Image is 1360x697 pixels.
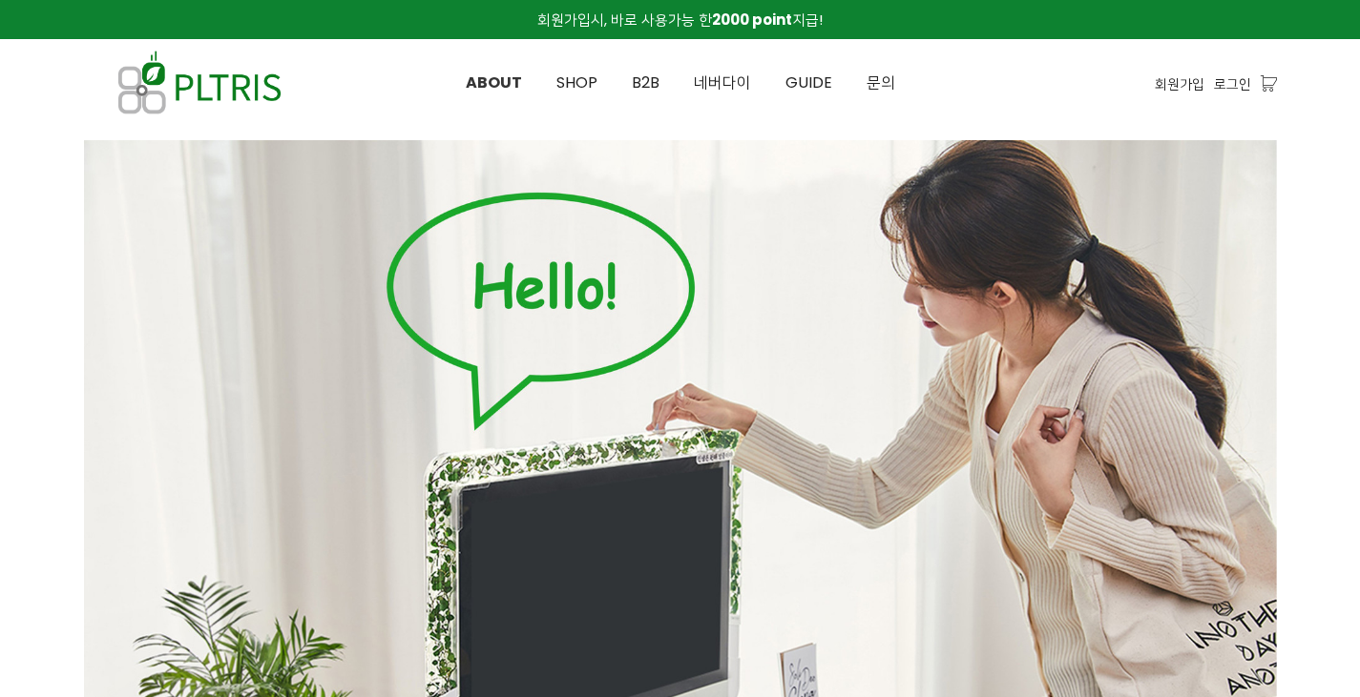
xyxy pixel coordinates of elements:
a: ABOUT [449,40,539,126]
span: SHOP [556,72,597,93]
span: B2B [632,72,659,93]
span: ABOUT [466,72,522,93]
a: 문의 [849,40,912,126]
a: GUIDE [768,40,849,126]
a: SHOP [539,40,615,126]
a: 로그인 [1214,73,1251,94]
span: 네버다이 [694,72,751,93]
span: GUIDE [785,72,832,93]
a: 회원가입 [1155,73,1204,94]
a: 네버다이 [677,40,768,126]
span: 회원가입시, 바로 사용가능 한 지급! [537,10,823,30]
span: 문의 [867,72,895,93]
strong: 2000 point [712,10,792,30]
a: B2B [615,40,677,126]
